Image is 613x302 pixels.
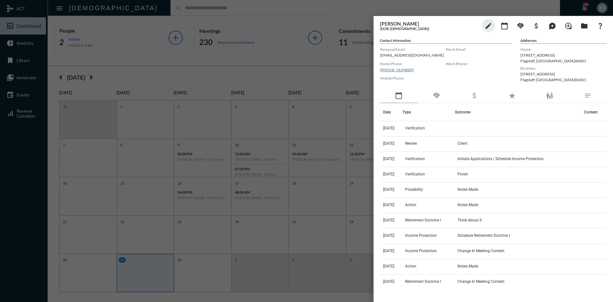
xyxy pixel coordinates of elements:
span: [DATE] [383,157,394,161]
span: Client [458,141,467,146]
span: Income Protection [405,249,437,253]
th: Date [380,103,403,121]
span: Finish [458,172,468,176]
mat-icon: handshake [517,22,524,30]
span: Review [405,141,417,146]
button: Add Introduction [562,19,575,32]
span: [DATE] [383,126,394,130]
h3: [PERSON_NAME] [380,21,479,27]
span: [DATE] [383,203,394,207]
p: Flagstaff , [GEOGRAPHIC_DATA] 86001 [520,77,607,82]
h5: (DOB: [DEMOGRAPHIC_DATA]) [380,27,479,31]
mat-icon: star_rate [508,92,516,99]
button: Archives [578,19,591,32]
h5: Contact Information [380,38,511,44]
p: [STREET_ADDRESS] [520,72,607,76]
mat-icon: folder [580,22,588,30]
label: Business: [520,66,607,71]
span: [DATE] [383,233,394,238]
span: Change In Meeting Content [458,249,504,253]
span: Action [405,203,416,207]
span: Verification [405,157,425,161]
mat-icon: calendar_today [395,92,403,99]
button: What If? [594,19,607,32]
span: [DATE] [383,172,394,176]
label: Work Email: [446,47,511,52]
span: [DATE] [383,187,394,192]
span: Schedule Retirement Doctrine I [458,233,510,238]
span: [DATE] [383,218,394,222]
button: Add Business [530,19,543,32]
button: Add meeting [498,19,511,32]
mat-icon: family_restroom [546,92,554,99]
mat-icon: edit [485,22,492,30]
p: [EMAIL_ADDRESS][DOMAIN_NAME] [380,53,446,58]
span: Income Protection [405,233,437,238]
span: Retirement Doctrine I [405,218,441,222]
span: Initiate Applications / Schedule Income Protection [458,157,544,161]
button: Add Mention [546,19,559,32]
mat-icon: notes [584,92,592,99]
p: Flagstaff , [GEOGRAPHIC_DATA] 86001 [520,58,607,63]
mat-icon: attach_money [533,22,540,30]
label: Home Phone: [380,61,446,66]
button: edit person [482,19,495,32]
mat-icon: loupe [564,22,572,30]
span: [DATE] [383,264,394,268]
span: Notes Made [458,203,478,207]
span: Think About It [458,218,482,222]
mat-icon: maps_ugc [549,22,556,30]
mat-icon: handshake [433,92,440,99]
p: [STREET_ADDRESS] [520,53,607,58]
label: Personal Email: [380,47,446,52]
span: Change In Meeting Content [458,279,504,284]
label: Work Phone: [446,61,511,66]
mat-icon: attach_money [471,92,478,99]
span: Verification [405,126,425,130]
label: Home: [520,47,607,52]
button: Add Commitment [514,19,527,32]
span: [DATE] [383,141,394,146]
mat-icon: calendar_today [501,22,508,30]
a: [PHONE_NUMBER] [380,67,414,72]
h5: Addresses [520,38,607,44]
span: Possibility [405,187,423,192]
th: Content [581,103,607,121]
span: [DATE] [383,249,394,253]
span: Verification [405,172,425,176]
mat-icon: question_mark [596,22,604,30]
span: Notes Made [458,264,478,268]
span: Notes Made [458,187,478,192]
th: Outcome [455,103,581,121]
th: Type [403,103,455,121]
span: Action [405,264,416,268]
span: Retirement Doctrine I [405,279,441,284]
label: Mobile Phone: [380,76,446,81]
span: [DATE] [383,279,394,284]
